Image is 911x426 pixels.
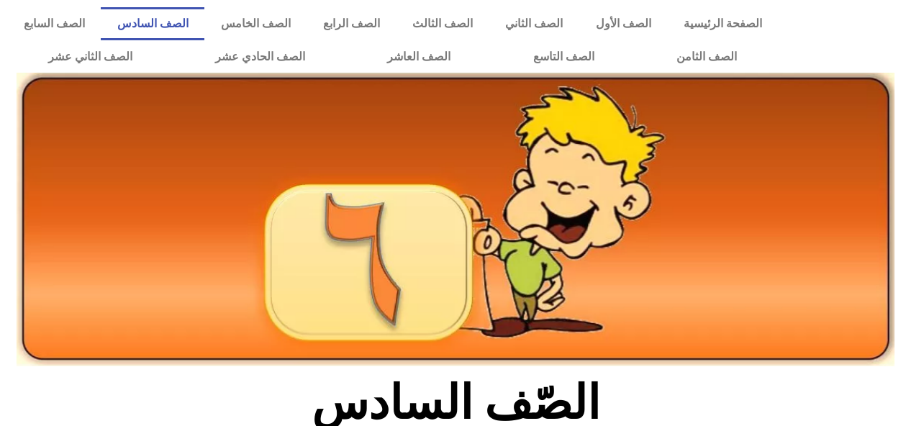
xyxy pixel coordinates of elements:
a: الصف الثاني [489,7,579,40]
a: الصف الثاني عشر [7,40,173,73]
a: الصف العاشر [346,40,491,73]
a: الصف الثالث [396,7,489,40]
a: الصف الرابع [307,7,396,40]
a: الصف السابع [7,7,101,40]
a: الصف الخامس [204,7,307,40]
a: الصف التاسع [491,40,635,73]
a: الصف الأول [579,7,667,40]
a: الصف السادس [101,7,204,40]
a: الصفحة الرئيسية [667,7,778,40]
a: الصف الثامن [635,40,778,73]
a: الصف الحادي عشر [174,40,346,73]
